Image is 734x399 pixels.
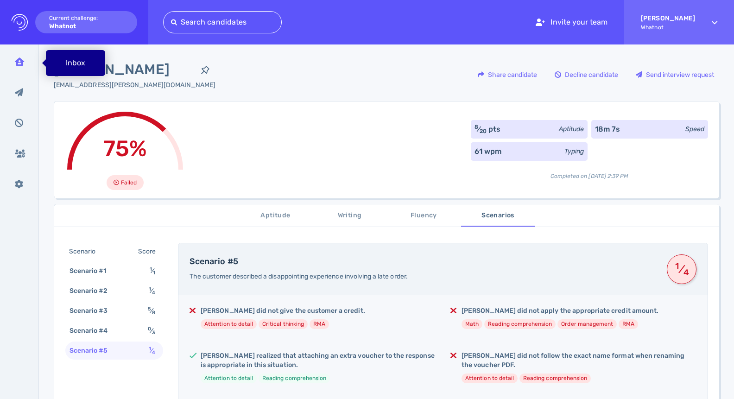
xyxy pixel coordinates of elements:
[318,210,381,222] span: Writing
[152,349,155,355] sub: 4
[149,287,155,295] span: ⁄
[149,347,155,355] span: ⁄
[473,64,542,85] div: Share candidate
[631,63,719,86] button: Send interview request
[148,306,151,312] sup: 5
[148,307,155,315] span: ⁄
[519,374,591,383] li: Reading comprehension
[564,146,584,156] div: Typing
[631,64,719,85] div: Send interview request
[619,319,638,329] li: RMA
[201,374,257,383] li: Attention to detail
[149,346,151,352] sup: 1
[121,177,137,188] span: Failed
[152,329,155,336] sub: 3
[674,261,690,278] span: ⁄
[310,319,329,329] li: RMA
[475,124,500,135] div: ⁄ pts
[559,124,584,134] div: Aptitude
[54,59,195,80] span: [PERSON_NAME]
[557,319,617,329] li: Order management
[473,63,542,86] button: Share candidate
[467,210,530,222] span: Scenarios
[136,245,161,258] div: Score
[68,284,119,298] div: Scenario #2
[152,310,155,316] sub: 8
[683,272,690,273] sub: 4
[595,124,620,135] div: 18m 7s
[67,245,107,258] div: Scenario
[148,326,151,332] sup: 0
[68,324,119,337] div: Scenario #4
[462,374,518,383] li: Attention to detail
[462,319,482,329] li: Math
[550,64,623,85] div: Decline candidate
[641,24,695,31] span: Whatnot
[190,272,408,280] span: The customer described a disappointing experience involving a late order.
[244,210,307,222] span: Aptitude
[685,124,704,134] div: Speed
[149,286,151,292] sup: 1
[392,210,456,222] span: Fluency
[68,264,118,278] div: Scenario #1
[462,351,696,370] h5: [PERSON_NAME] did not follow the exact name format when renaming the voucher PDF.
[153,270,155,276] sub: 1
[68,344,119,357] div: Scenario #5
[641,14,695,22] strong: [PERSON_NAME]
[201,351,436,370] h5: [PERSON_NAME] realized that attaching an extra voucher to the response is appropriate in this sit...
[201,306,365,316] h5: [PERSON_NAME] did not give the customer a credit.
[550,63,623,86] button: Decline candidate
[150,266,152,272] sup: 1
[150,267,155,275] span: ⁄
[152,290,155,296] sub: 4
[54,80,215,90] div: Click to copy the email address
[259,319,308,329] li: Critical thinking
[484,319,556,329] li: Reading comprehension
[68,304,119,317] div: Scenario #3
[674,265,681,267] sup: 1
[471,165,708,180] div: Completed on [DATE] 2:39 PM
[201,319,257,329] li: Attention to detail
[148,327,155,335] span: ⁄
[462,306,658,316] h5: [PERSON_NAME] did not apply the appropriate credit amount.
[475,124,478,130] sup: 8
[259,374,330,383] li: Reading comprehension
[475,146,501,157] div: 61 wpm
[103,135,147,162] span: 75%
[190,257,656,267] h4: Scenario #5
[480,128,487,134] sub: 20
